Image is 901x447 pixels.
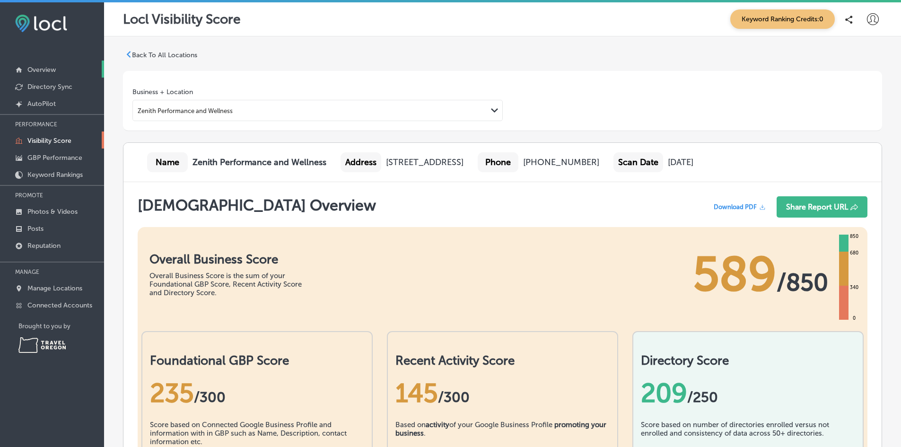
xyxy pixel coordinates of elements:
label: Business + Location [132,88,193,96]
p: GBP Performance [27,154,82,162]
p: Locl Visibility Score [123,11,241,27]
p: Overview [27,66,56,74]
div: Zenith Performance and Wellness [138,107,233,114]
img: fda3e92497d09a02dc62c9cd864e3231.png [15,15,67,32]
p: Directory Sync [27,83,72,91]
span: / 300 [194,389,226,406]
div: Scan Date [613,152,663,172]
span: Keyword Ranking Credits: 0 [730,9,835,29]
p: Photos & Videos [27,208,78,216]
div: [DATE] [668,157,693,167]
div: 145 [395,377,610,409]
div: 235 [150,377,364,409]
div: [PHONE_NUMBER] [523,157,599,167]
p: AutoPilot [27,100,56,108]
div: Phone [478,152,518,172]
h1: [DEMOGRAPHIC_DATA] Overview [138,196,376,222]
div: 340 [848,284,860,291]
div: 680 [848,249,860,257]
b: activity [426,421,449,429]
h2: Directory Score [641,353,855,368]
p: Reputation [27,242,61,250]
div: Address [341,152,381,172]
div: 850 [848,233,860,240]
div: Overall Business Score is the sum of your Foundational GBP Score, Recent Activity Score and Direc... [149,272,315,297]
p: Posts [27,225,44,233]
h2: Foundational GBP Score [150,353,364,368]
span: /300 [438,389,470,406]
span: /250 [687,389,718,406]
span: / 850 [777,268,828,297]
span: Download PDF [714,203,757,210]
div: [STREET_ADDRESS] [386,157,464,167]
p: Back To All Locations [132,51,197,59]
img: Travel Oregon [18,337,66,353]
h2: Recent Activity Score [395,353,610,368]
p: Visibility Score [27,137,71,145]
span: 589 [693,246,777,303]
p: Keyword Rankings [27,171,83,179]
b: Zenith Performance and Wellness [192,157,326,167]
h1: Overall Business Score [149,252,315,267]
div: 0 [851,315,857,322]
p: Connected Accounts [27,301,92,309]
b: promoting your business [395,421,606,438]
button: Share Report URL [777,196,867,218]
p: Brought to you by [18,323,104,330]
div: 209 [641,377,855,409]
p: Manage Locations [27,284,82,292]
div: Name [147,152,188,172]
